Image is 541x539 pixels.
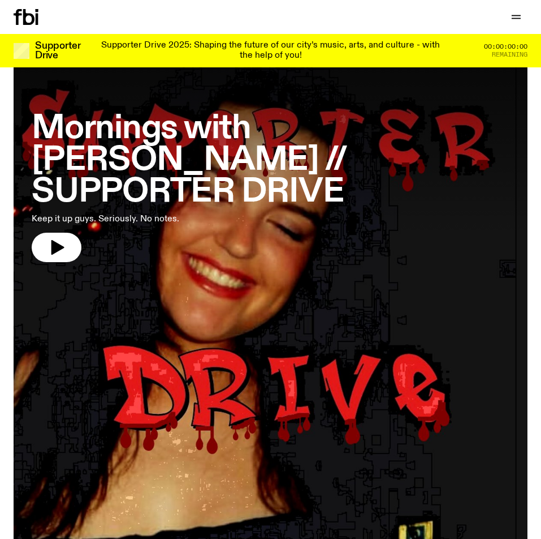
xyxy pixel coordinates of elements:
[32,102,509,262] a: Mornings with [PERSON_NAME] // SUPPORTER DRIVEKeep it up guys. Seriously. No notes.
[484,44,527,50] span: 00:00:00:00
[95,41,446,61] p: Supporter Drive 2025: Shaping the future of our city’s music, arts, and culture - with the help o...
[32,113,509,208] h3: Mornings with [PERSON_NAME] // SUPPORTER DRIVE
[32,212,321,226] p: Keep it up guys. Seriously. No notes.
[35,41,80,61] h3: Supporter Drive
[492,52,527,58] span: Remaining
